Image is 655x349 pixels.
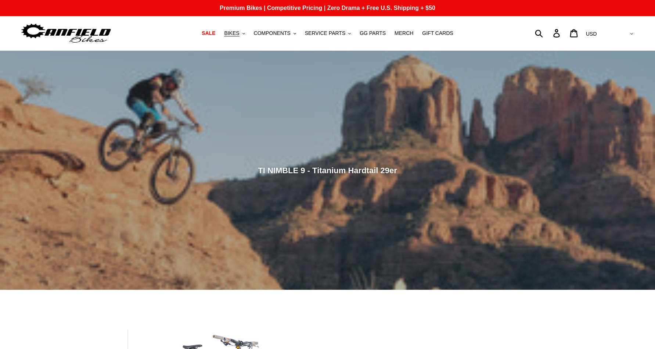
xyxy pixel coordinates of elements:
[254,30,291,36] span: COMPONENTS
[422,30,453,36] span: GIFT CARDS
[220,28,248,38] button: BIKES
[539,25,558,41] input: Search
[356,28,389,38] a: GG PARTS
[198,28,219,38] a: SALE
[305,30,345,36] span: SERVICE PARTS
[360,30,386,36] span: GG PARTS
[20,22,112,45] img: Canfield Bikes
[258,165,397,175] span: TI NIMBLE 9 - Titanium Hardtail 29er
[391,28,417,38] a: MERCH
[418,28,457,38] a: GIFT CARDS
[395,30,413,36] span: MERCH
[224,30,239,36] span: BIKES
[301,28,355,38] button: SERVICE PARTS
[202,30,215,36] span: SALE
[250,28,300,38] button: COMPONENTS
